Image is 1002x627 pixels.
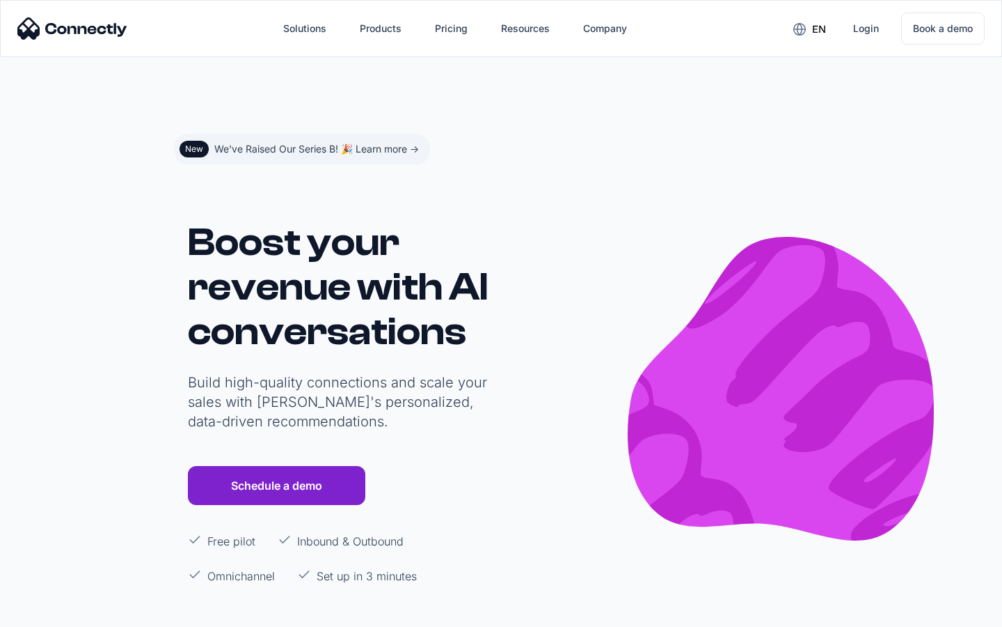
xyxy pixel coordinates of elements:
[435,19,468,38] div: Pricing
[185,144,203,155] div: New
[812,20,826,39] div: en
[424,12,479,45] a: Pricing
[17,17,127,40] img: Connectly Logo
[188,466,365,505] a: Schedule a demo
[207,568,275,585] p: Omnichannel
[188,220,494,354] h1: Boost your revenue with AI conversations
[583,19,627,38] div: Company
[901,13,985,45] a: Book a demo
[214,139,419,159] div: We've Raised Our Series B! 🎉 Learn more ->
[28,603,83,622] ul: Language list
[501,19,550,38] div: Resources
[174,134,430,164] a: NewWe've Raised Our Series B! 🎉 Learn more ->
[297,533,404,550] p: Inbound & Outbound
[317,568,417,585] p: Set up in 3 minutes
[188,373,494,431] p: Build high-quality connections and scale your sales with [PERSON_NAME]'s personalized, data-drive...
[14,601,83,622] aside: Language selected: English
[842,12,890,45] a: Login
[853,19,879,38] div: Login
[283,19,326,38] div: Solutions
[207,533,255,550] p: Free pilot
[360,19,401,38] div: Products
